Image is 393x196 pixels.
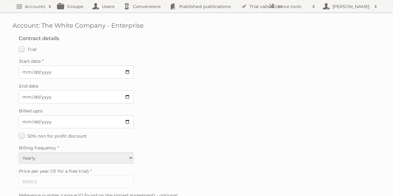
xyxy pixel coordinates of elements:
span: End date [19,83,38,89]
h2: Accounts [25,3,45,10]
span: Billed upto [19,108,43,114]
h2: More tools [278,3,309,10]
h1: Account: The White Company - Enterprise [12,22,381,29]
h2: [PERSON_NAME] [331,3,371,10]
span: 50% non for profit discount [27,133,87,139]
span: Billing frequency [19,145,56,151]
span: Start date [19,58,41,64]
legend: Contract details [19,35,59,41]
span: Trial [27,47,37,52]
span: Price per year ('0' for a free trial) [19,168,89,174]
